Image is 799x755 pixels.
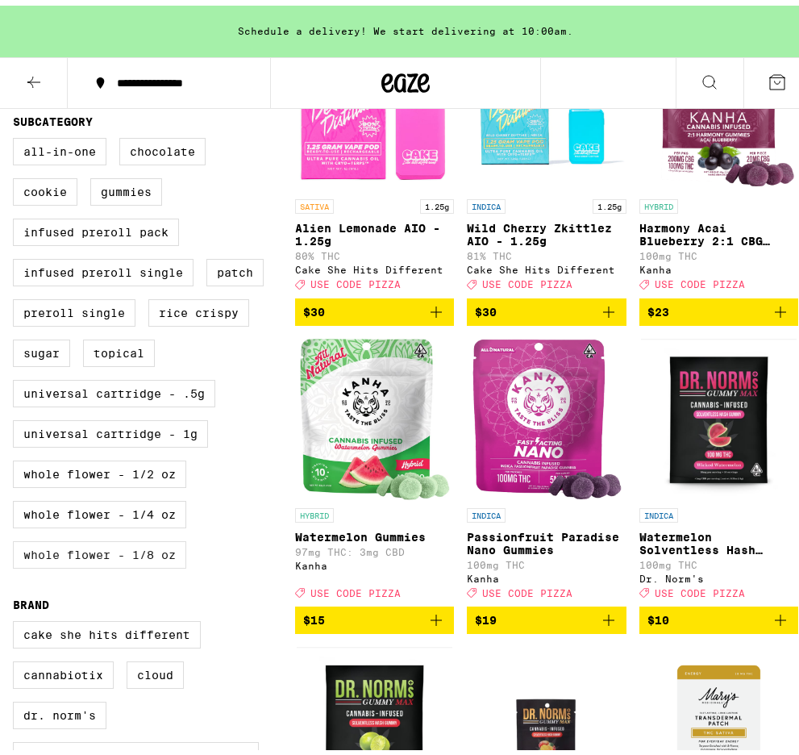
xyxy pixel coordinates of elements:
button: Add to bag [639,601,798,628]
img: Kanha - Harmony Acai Blueberry 2:1 CBG Gummies [640,24,797,186]
button: Add to bag [295,601,454,628]
label: Infused Preroll Single [13,253,194,281]
button: Add to bag [639,293,798,320]
span: USE CODE PIZZA [655,274,745,285]
span: USE CODE PIZZA [482,274,572,285]
img: Kanha - Watermelon Gummies [300,333,450,494]
p: 100mg THC [639,245,798,256]
label: Whole Flower - 1/4 oz [13,495,186,523]
div: Cake She Hits Different [467,259,626,269]
label: Cookie [13,173,77,200]
label: Whole Flower - 1/8 oz [13,536,186,563]
legend: Brand [13,593,49,606]
a: Open page for Harmony Acai Blueberry 2:1 CBG Gummies from Kanha [639,24,798,292]
label: All-In-One [13,132,106,160]
div: Kanha [467,568,626,578]
img: Cake She Hits Different - Wild Cherry Zkittlez AIO - 1.25g [467,24,626,186]
p: Passionfruit Paradise Nano Gummies [467,525,626,551]
legend: Subcategory [13,110,93,123]
span: $23 [647,300,669,313]
label: Sugar [13,334,70,361]
img: Dr. Norm's - Watermelon Solventless Hash Gummy [641,333,797,494]
p: 80% THC [295,245,454,256]
a: Open page for Wild Cherry Zkittlez AIO - 1.25g from Cake She Hits Different [467,24,626,292]
span: USE CODE PIZZA [655,582,745,593]
label: Whole Flower - 1/2 oz [13,455,186,482]
img: Kanha - Passionfruit Paradise Nano Gummies [472,333,622,494]
button: Add to bag [467,293,626,320]
label: Chocolate [119,132,206,160]
span: USE CODE PIZZA [482,582,572,593]
span: $30 [303,300,325,313]
p: Watermelon Gummies [295,525,454,538]
p: Harmony Acai Blueberry 2:1 CBG Gummies [639,216,798,242]
p: 97mg THC: 3mg CBD [295,541,454,552]
label: Cannabiotix [13,656,114,683]
p: HYBRID [295,503,334,517]
span: $10 [647,608,669,621]
label: Preroll Single [13,294,135,321]
label: Gummies [90,173,162,200]
p: Wild Cherry Zkittlez AIO - 1.25g [467,216,626,242]
label: Patch [206,253,264,281]
p: 1.25g [420,194,454,208]
p: Watermelon Solventless Hash Gummy [639,525,798,551]
p: 100mg THC [467,554,626,565]
span: $30 [475,300,497,313]
label: Universal Cartridge - .5g [13,374,215,402]
span: $15 [303,608,325,621]
span: USE CODE PIZZA [310,582,401,593]
p: SATIVA [295,194,334,208]
a: Open page for Alien Lemonade AIO - 1.25g from Cake She Hits Different [295,24,454,292]
p: 1.25g [593,194,626,208]
label: Cake She Hits Different [13,615,201,643]
label: Universal Cartridge - 1g [13,415,208,442]
a: Open page for Watermelon Gummies from Kanha [295,333,454,601]
p: 100mg THC [639,554,798,565]
button: Add to bag [295,293,454,320]
label: Infused Preroll Pack [13,213,179,240]
p: Alien Lemonade AIO - 1.25g [295,216,454,242]
div: Dr. Norm's [639,568,798,578]
p: HYBRID [639,194,678,208]
p: INDICA [639,503,678,517]
p: 81% THC [467,245,626,256]
label: Topical [83,334,155,361]
div: Kanha [639,259,798,269]
label: Rice Crispy [148,294,249,321]
span: USE CODE PIZZA [310,274,401,285]
label: Dr. Norm's [13,696,106,724]
label: Cloud [127,656,184,683]
span: $19 [475,608,497,621]
button: Add to bag [467,601,626,628]
p: INDICA [467,194,506,208]
a: Open page for Passionfruit Paradise Nano Gummies from Kanha [467,333,626,601]
p: INDICA [467,503,506,517]
img: Cake She Hits Different - Alien Lemonade AIO - 1.25g [295,24,454,186]
div: Cake She Hits Different [295,259,454,269]
a: Open page for Watermelon Solventless Hash Gummy from Dr. Norm's [639,333,798,601]
div: Kanha [295,555,454,565]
